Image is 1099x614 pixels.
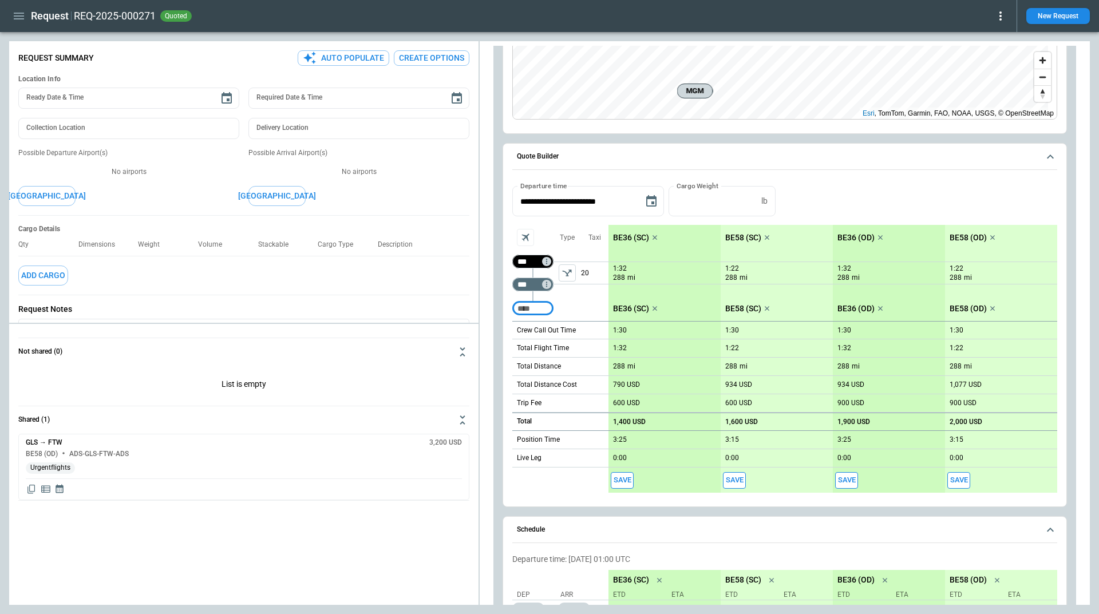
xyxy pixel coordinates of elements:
[517,380,577,390] p: Total Distance Cost
[18,148,239,158] p: Possible Departure Airport(s)
[613,304,649,314] p: BE36 (SC)
[1003,590,1053,600] p: ETA
[950,418,982,426] p: 2,000 USD
[588,233,601,243] p: Taxi
[740,273,748,283] p: mi
[950,326,963,335] p: 1:30
[18,266,68,286] button: Add Cargo
[725,435,739,444] p: 3:15
[779,605,833,613] p: 09/12/2025
[611,472,634,489] span: Save this aircraft quote and copy details to clipboard
[833,605,887,613] p: 09/12/2025
[677,181,718,191] label: Cargo Weight
[725,344,739,352] p: 1:22
[78,240,124,249] p: Dimensions
[950,304,987,314] p: BE58 (OD)
[26,450,58,458] h6: BE58 (OD)
[517,590,557,600] p: Dep
[837,233,875,243] p: BE36 (OD)
[835,472,858,489] span: Save this aircraft quote and copy details to clipboard
[18,406,469,434] button: Shared (1)
[18,366,469,406] div: Not shared (0)
[517,229,534,246] span: Aircraft selection
[950,233,987,243] p: BE58 (OD)
[725,233,761,243] p: BE58 (SC)
[964,273,972,283] p: mi
[891,590,940,600] p: ETA
[18,416,50,423] h6: Shared (1)
[837,362,849,371] p: 288
[950,399,977,407] p: 900 USD
[837,418,870,426] p: 1,900 USD
[1026,8,1090,24] button: New Request
[725,454,739,462] p: 0:00
[581,262,608,284] p: 20
[947,472,970,489] span: Save this aircraft quote and copy details to clipboard
[18,167,239,177] p: No airports
[682,85,708,97] span: MGM
[298,50,389,66] button: Auto Populate
[18,53,94,63] p: Request Summary
[517,526,545,533] h6: Schedule
[31,9,69,23] h1: Request
[138,240,169,249] p: Weight
[613,454,627,462] p: 0:00
[40,484,52,495] span: Display detailed quote content
[445,87,468,110] button: Choose date
[837,264,851,273] p: 1:32
[1034,85,1051,102] button: Reset bearing to north
[964,362,972,371] p: mi
[318,240,362,249] p: Cargo Type
[950,344,963,352] p: 1:22
[852,273,860,283] p: mi
[18,304,469,314] p: Request Notes
[69,450,129,458] h6: ADS-GLS-FTW-ADS
[429,439,462,446] h6: 3,200 USD
[725,418,758,426] p: 1,600 USD
[18,338,469,366] button: Not shared (0)
[248,167,469,177] p: No airports
[248,148,469,158] p: Possible Arrival Airport(s)
[215,87,238,110] button: Choose date
[613,233,649,243] p: BE36 (SC)
[779,590,828,600] p: ETA
[18,240,38,249] p: Qty
[950,362,962,371] p: 288
[667,590,716,600] p: ETA
[627,362,635,371] p: mi
[837,304,875,314] p: BE36 (OD)
[837,590,887,600] p: ETD
[378,240,422,249] p: Description
[18,225,469,233] h6: Cargo Details
[608,225,1057,493] div: scrollable content
[18,75,469,84] h6: Location Info
[613,264,627,273] p: 1:32
[520,181,567,191] label: Departure time
[950,264,963,273] p: 1:22
[613,362,625,371] p: 288
[517,435,560,445] p: Position Time
[723,472,746,489] span: Save this aircraft quote and copy details to clipboard
[163,12,189,20] span: quoted
[725,304,761,314] p: BE58 (SC)
[611,472,634,489] button: Save
[517,398,541,408] p: Trip Fee
[18,186,76,206] button: [GEOGRAPHIC_DATA]
[512,144,1057,170] button: Quote Builder
[613,418,646,426] p: 1,400 USD
[950,590,999,600] p: ETD
[852,362,860,371] p: mi
[18,366,469,406] p: List is empty
[725,590,774,600] p: ETD
[837,273,849,283] p: 288
[26,484,37,495] span: Copy quote content
[517,343,569,353] p: Total Flight Time
[517,418,532,425] h6: Total
[863,108,1054,119] div: , TomTom, Garmin, FAO, NOAA, USGS, © OpenStreetMap
[1034,52,1051,69] button: Zoom in
[723,472,746,489] button: Save
[837,575,875,585] p: BE36 (OD)
[54,484,65,495] span: Display quote schedule
[512,186,1057,493] div: Quote Builder
[640,190,663,213] button: Choose date, selected date is Sep 11, 2025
